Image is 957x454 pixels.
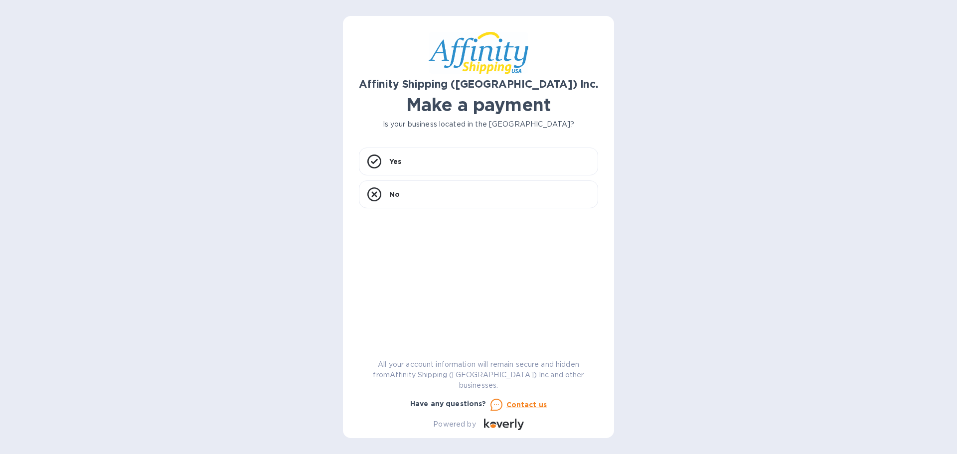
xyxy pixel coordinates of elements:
[389,156,401,166] p: Yes
[359,119,598,130] p: Is your business located in the [GEOGRAPHIC_DATA]?
[359,359,598,391] p: All your account information will remain secure and hidden from Affinity Shipping ([GEOGRAPHIC_DA...
[359,94,598,115] h1: Make a payment
[506,401,547,409] u: Contact us
[433,419,476,430] p: Powered by
[359,78,598,90] b: Affinity Shipping ([GEOGRAPHIC_DATA]) Inc.
[389,189,400,199] p: No
[410,400,486,408] b: Have any questions?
